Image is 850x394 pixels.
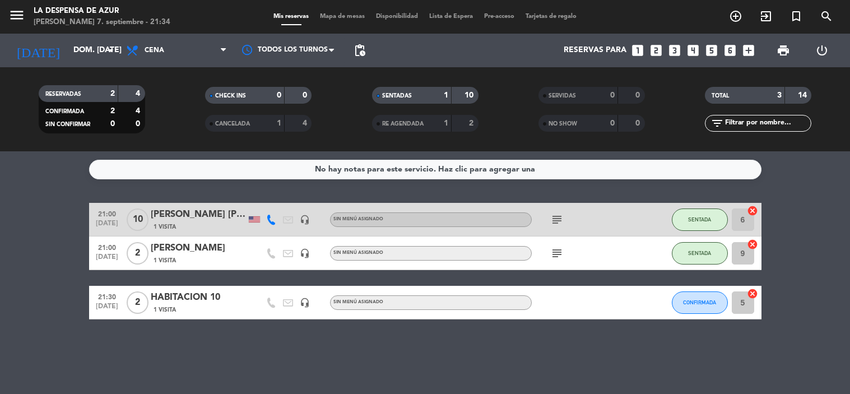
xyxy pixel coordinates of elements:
strong: 14 [798,91,809,99]
span: SENTADAS [382,93,412,99]
div: La Despensa de Azur [34,6,170,17]
span: 1 Visita [154,305,176,314]
span: 21:00 [93,240,121,253]
span: SIN CONFIRMAR [45,122,90,127]
span: [DATE] [93,253,121,266]
strong: 10 [465,91,476,99]
i: looks_4 [686,43,700,58]
strong: 0 [635,91,642,99]
span: CANCELADA [215,121,250,127]
i: exit_to_app [759,10,773,23]
i: search [820,10,833,23]
i: cancel [747,288,758,299]
span: Mis reservas [268,13,314,20]
strong: 1 [444,119,448,127]
span: Sin menú asignado [333,217,383,221]
span: SENTADA [688,250,711,256]
span: Disponibilidad [370,13,424,20]
span: Sin menú asignado [333,300,383,304]
span: Cena [145,47,164,54]
span: RE AGENDADA [382,121,424,127]
strong: 1 [277,119,281,127]
i: [DATE] [8,38,68,63]
i: power_settings_new [815,44,829,57]
span: CONFIRMADA [45,109,84,114]
span: Sin menú asignado [333,251,383,255]
strong: 1 [444,91,448,99]
i: cancel [747,239,758,250]
button: CONFIRMADA [672,291,728,314]
strong: 4 [303,119,309,127]
span: print [777,44,790,57]
div: No hay notas para este servicio. Haz clic para agregar una [315,163,535,176]
span: 1 Visita [154,223,176,231]
span: 2 [127,291,148,314]
span: CONFIRMADA [683,299,716,305]
i: add_circle_outline [729,10,742,23]
strong: 3 [777,91,782,99]
button: SENTADA [672,208,728,231]
i: headset_mic [300,248,310,258]
span: 10 [127,208,148,231]
span: Reservas para [564,46,626,55]
i: looks_5 [704,43,719,58]
span: TOTAL [712,93,729,99]
i: looks_6 [723,43,737,58]
span: [DATE] [93,303,121,316]
i: add_box [741,43,756,58]
i: turned_in_not [789,10,803,23]
strong: 4 [136,90,142,98]
span: 21:30 [93,290,121,303]
strong: 2 [110,107,115,115]
span: 21:00 [93,207,121,220]
strong: 0 [610,119,615,127]
strong: 0 [635,119,642,127]
span: RESERVADAS [45,91,81,97]
i: subject [550,247,564,260]
span: CHECK INS [215,93,246,99]
div: [PERSON_NAME] [PERSON_NAME] [151,207,246,222]
i: menu [8,7,25,24]
strong: 4 [136,107,142,115]
span: 2 [127,242,148,265]
strong: 0 [110,120,115,128]
span: Lista de Espera [424,13,479,20]
i: cancel [747,205,758,216]
span: SERVIDAS [549,93,576,99]
strong: 0 [303,91,309,99]
div: HABITACION 10 [151,290,246,305]
i: subject [550,213,564,226]
strong: 0 [610,91,615,99]
div: [PERSON_NAME] [151,241,246,256]
input: Filtrar por nombre... [724,117,811,129]
i: arrow_drop_down [104,44,118,57]
span: Tarjetas de regalo [520,13,582,20]
strong: 2 [110,90,115,98]
span: SENTADA [688,216,711,223]
button: menu [8,7,25,27]
i: filter_list [710,117,724,130]
button: SENTADA [672,242,728,265]
div: LOG OUT [803,34,842,67]
span: pending_actions [353,44,366,57]
i: headset_mic [300,215,310,225]
strong: 0 [277,91,281,99]
span: NO SHOW [549,121,577,127]
span: [DATE] [93,220,121,233]
div: [PERSON_NAME] 7. septiembre - 21:34 [34,17,170,28]
span: Pre-acceso [479,13,520,20]
strong: 2 [469,119,476,127]
strong: 0 [136,120,142,128]
i: looks_one [630,43,645,58]
i: looks_3 [667,43,682,58]
i: looks_two [649,43,663,58]
i: headset_mic [300,298,310,308]
span: Mapa de mesas [314,13,370,20]
span: 1 Visita [154,256,176,265]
